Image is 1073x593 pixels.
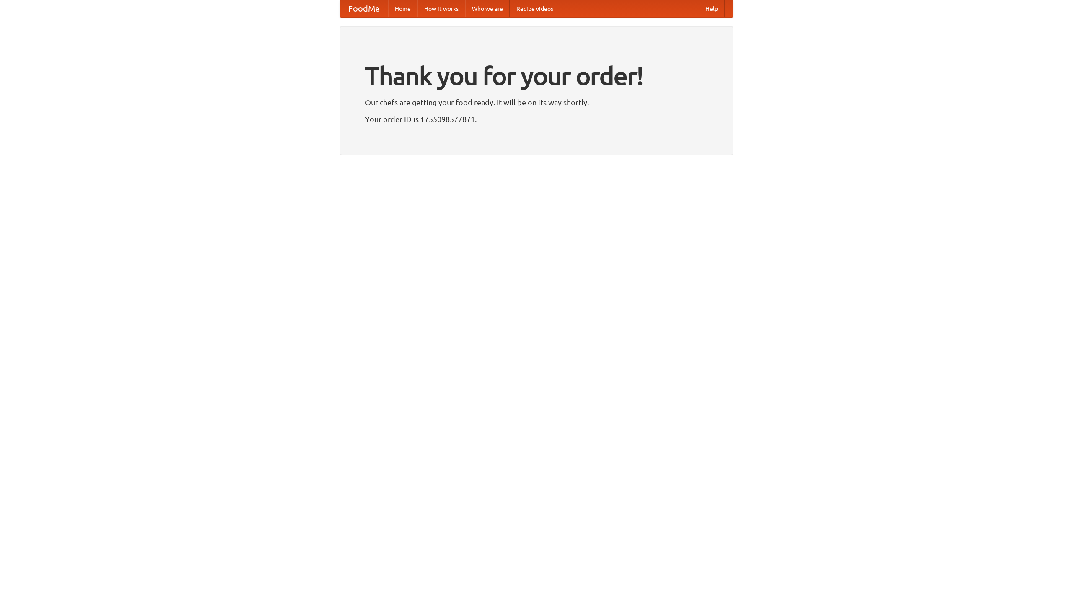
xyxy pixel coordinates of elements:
p: Your order ID is 1755098577871. [365,113,708,125]
a: How it works [417,0,465,17]
p: Our chefs are getting your food ready. It will be on its way shortly. [365,96,708,109]
a: Help [699,0,725,17]
a: Home [388,0,417,17]
a: FoodMe [340,0,388,17]
a: Recipe videos [510,0,560,17]
a: Who we are [465,0,510,17]
h1: Thank you for your order! [365,56,708,96]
